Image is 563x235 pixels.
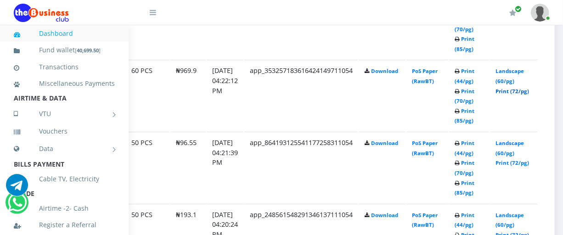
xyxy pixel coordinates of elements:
[495,212,524,229] a: Landscape (60/pg)
[8,198,27,213] a: Chat for support
[495,88,529,95] a: Print (72/pg)
[170,132,206,203] td: ₦96.55
[509,9,516,17] i: Renew/Upgrade Subscription
[14,56,115,78] a: Transactions
[455,107,474,124] a: Print (85/pg)
[371,140,398,146] a: Download
[14,137,115,160] a: Data
[244,132,358,203] td: app_864193125541177258311054
[412,140,438,157] a: PoS Paper (RawBT)
[455,140,474,157] a: Print (44/pg)
[75,47,101,54] small: [ ]
[6,181,28,196] a: Chat for support
[531,4,549,22] img: User
[14,39,115,61] a: Fund wallet[40,699.50]
[170,60,206,131] td: ₦969.9
[455,159,474,176] a: Print (70/pg)
[455,67,474,84] a: Print (44/pg)
[455,16,474,33] a: Print (70/pg)
[14,4,69,22] img: Logo
[207,60,243,131] td: [DATE] 04:22:12 PM
[14,73,115,94] a: Miscellaneous Payments
[455,35,474,52] a: Print (85/pg)
[495,140,524,157] a: Landscape (60/pg)
[77,47,99,54] b: 40,699.50
[14,168,115,190] a: Cable TV, Electricity
[455,212,474,229] a: Print (44/pg)
[14,198,115,219] a: Airtime -2- Cash
[14,23,115,44] a: Dashboard
[371,67,398,74] a: Download
[126,60,169,131] td: 60 PCS
[455,88,474,105] a: Print (70/pg)
[412,67,438,84] a: PoS Paper (RawBT)
[515,6,522,12] span: Renew/Upgrade Subscription
[495,159,529,166] a: Print (72/pg)
[207,132,243,203] td: [DATE] 04:21:39 PM
[126,132,169,203] td: 50 PCS
[244,60,358,131] td: app_353257183616424149711054
[455,179,474,196] a: Print (85/pg)
[14,121,115,142] a: Vouchers
[14,102,115,125] a: VTU
[412,212,438,229] a: PoS Paper (RawBT)
[371,212,398,218] a: Download
[495,67,524,84] a: Landscape (60/pg)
